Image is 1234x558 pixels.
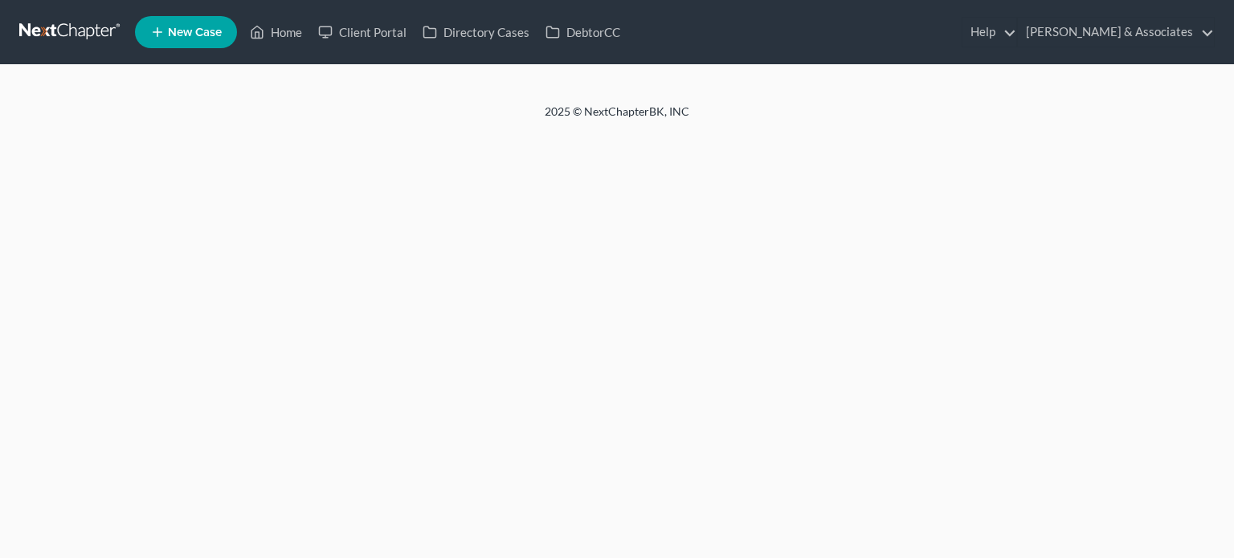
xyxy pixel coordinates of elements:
a: DebtorCC [537,18,628,47]
a: Help [962,18,1016,47]
a: Home [242,18,310,47]
a: [PERSON_NAME] & Associates [1018,18,1214,47]
a: Directory Cases [415,18,537,47]
a: Client Portal [310,18,415,47]
new-legal-case-button: New Case [135,16,237,48]
div: 2025 © NextChapterBK, INC [159,104,1075,132]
